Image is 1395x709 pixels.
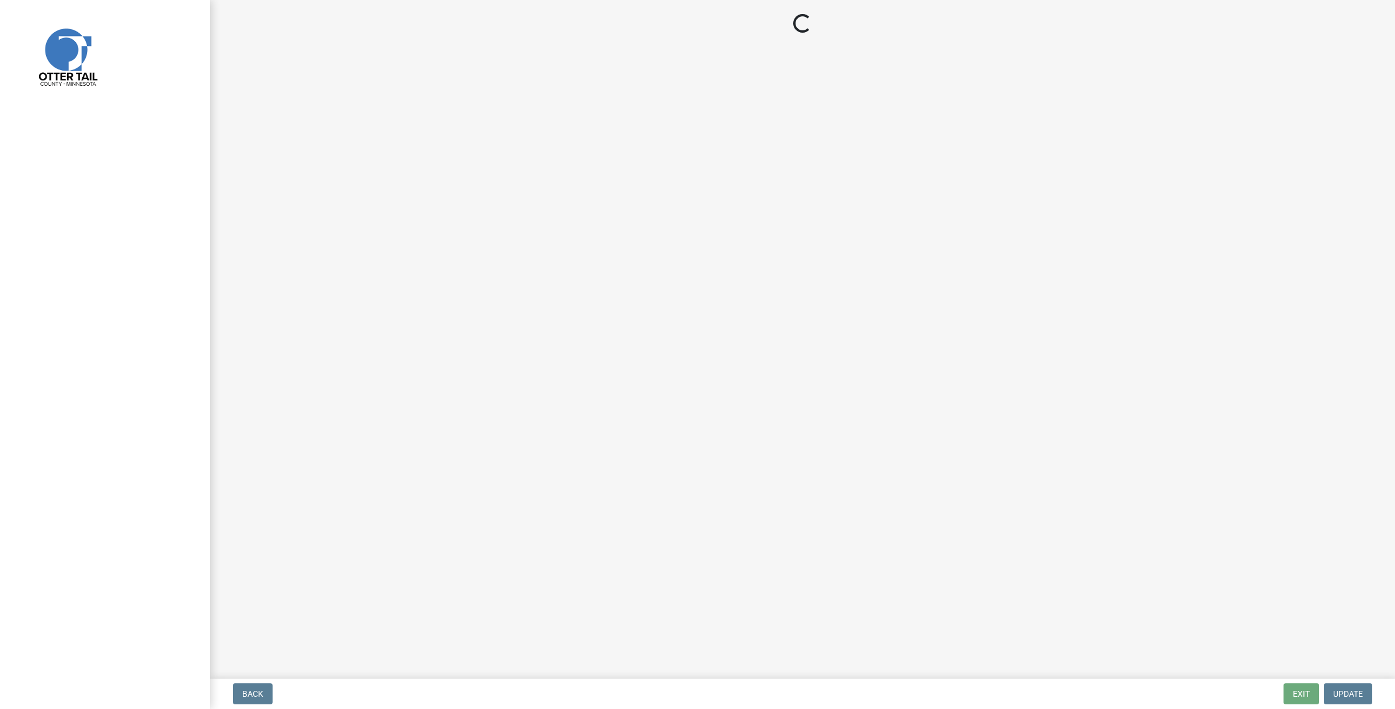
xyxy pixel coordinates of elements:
button: Back [233,683,273,704]
button: Update [1324,683,1372,704]
span: Back [242,689,263,698]
span: Update [1333,689,1363,698]
button: Exit [1284,683,1319,704]
img: Otter Tail County, Minnesota [23,12,111,100]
